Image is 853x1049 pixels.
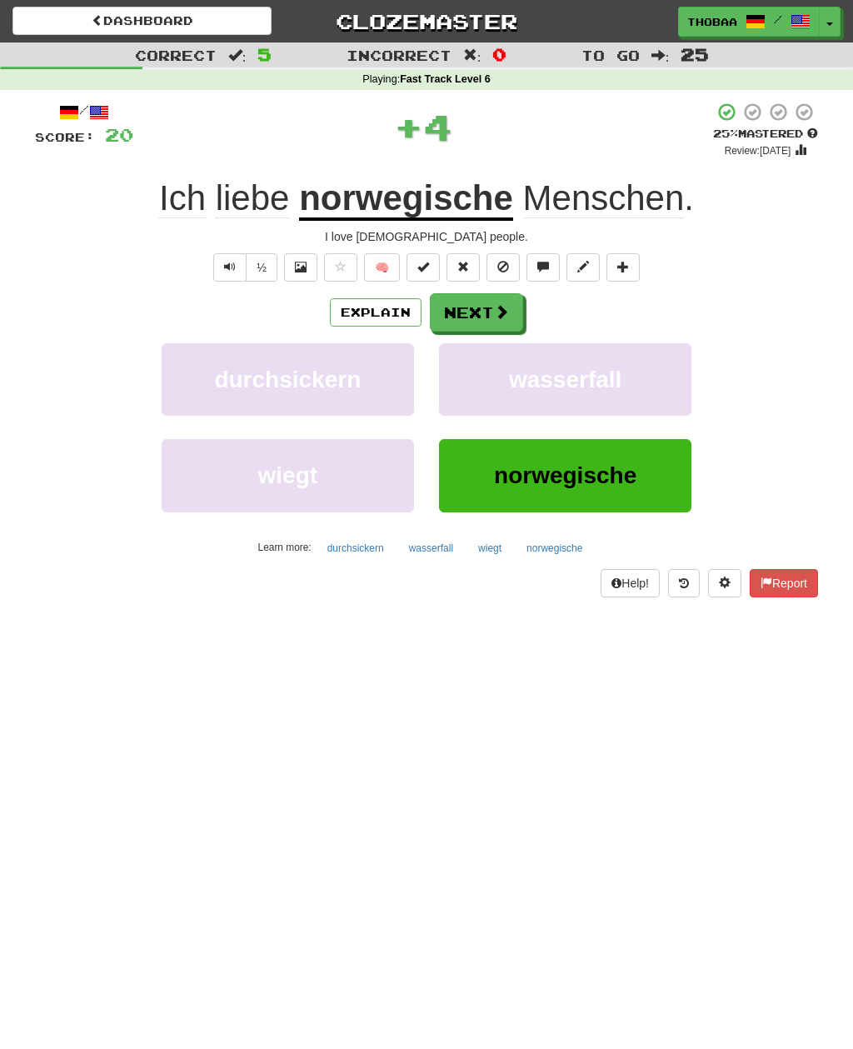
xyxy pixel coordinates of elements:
span: 25 [681,44,709,64]
button: Report [750,569,818,597]
div: / [35,102,133,122]
button: wiegt [469,536,511,561]
div: I love [DEMOGRAPHIC_DATA] people. [35,228,818,245]
u: norwegische [299,178,513,221]
span: durchsickern [214,367,361,392]
div: Mastered [713,127,818,142]
span: Score: [35,130,95,144]
button: Help! [601,569,660,597]
span: wiegt [258,462,318,488]
span: wasserfall [509,367,621,392]
span: : [463,48,481,62]
button: durchsickern [162,343,414,416]
span: 25 % [713,127,738,140]
button: Explain [330,298,422,327]
strong: Fast Track Level 6 [400,73,491,85]
span: / [774,13,782,25]
span: norwegische [494,462,636,488]
button: 🧠 [364,253,400,282]
button: Edit sentence (alt+d) [566,253,600,282]
span: Incorrect [347,47,451,63]
span: 20 [105,124,133,145]
span: . [513,178,694,218]
button: Add to collection (alt+a) [606,253,640,282]
span: To go [581,47,640,63]
button: Discuss sentence (alt+u) [526,253,560,282]
button: norwegische [517,536,591,561]
span: : [651,48,670,62]
span: 0 [492,44,506,64]
small: Learn more: [258,542,312,553]
button: durchsickern [318,536,393,561]
button: Show image (alt+x) [284,253,317,282]
button: Next [430,293,523,332]
button: wasserfall [400,536,462,561]
button: Play sentence audio (ctl+space) [213,253,247,282]
button: Ignore sentence (alt+i) [486,253,520,282]
button: Favorite sentence (alt+f) [324,253,357,282]
span: Correct [135,47,217,63]
span: + [394,102,423,152]
span: Menschen [523,178,685,218]
a: thobaa / [678,7,820,37]
span: 4 [423,106,452,147]
small: Review: [DATE] [725,145,791,157]
span: : [228,48,247,62]
button: Reset to 0% Mastered (alt+r) [446,253,480,282]
button: Round history (alt+y) [668,569,700,597]
span: Ich [159,178,206,218]
a: Dashboard [12,7,272,35]
span: 5 [257,44,272,64]
button: wiegt [162,439,414,512]
button: ½ [246,253,277,282]
div: Text-to-speech controls [210,253,277,282]
button: wasserfall [439,343,691,416]
button: norwegische [439,439,691,512]
a: Clozemaster [297,7,556,36]
button: Set this sentence to 100% Mastered (alt+m) [407,253,440,282]
span: liebe [216,178,290,218]
span: thobaa [687,14,737,29]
